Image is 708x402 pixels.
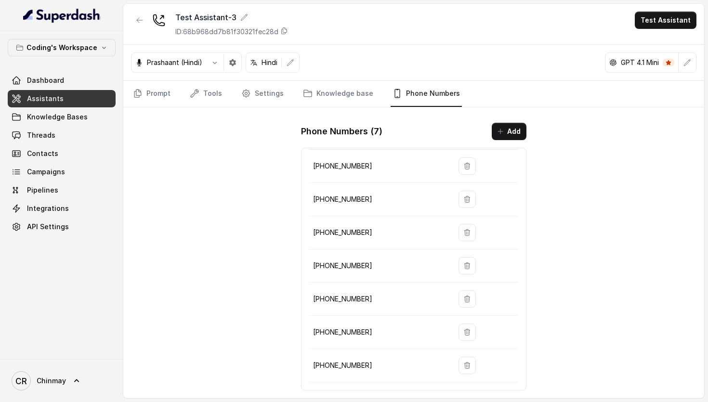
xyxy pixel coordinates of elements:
h1: Phone Numbers ( 7 ) [301,124,382,139]
span: Assistants [27,94,64,104]
a: Tools [188,81,224,107]
a: Knowledge base [301,81,375,107]
span: Threads [27,130,55,140]
button: Coding's Workspace [8,39,116,56]
p: Prashaant (Hindi) [147,58,202,67]
span: Contacts [27,149,58,158]
p: [PHONE_NUMBER] [313,293,443,305]
a: Contacts [8,145,116,162]
span: Dashboard [27,76,64,85]
a: Assistants [8,90,116,107]
nav: Tabs [131,81,696,107]
p: GPT 4.1 Mini [621,58,659,67]
div: Test Assistant-3 [175,12,288,23]
span: Knowledge Bases [27,112,88,122]
p: ID: 68b968dd7b81f30321fec28d [175,27,278,37]
img: light.svg [23,8,101,23]
a: Phone Numbers [391,81,462,107]
a: Chinmay [8,367,116,394]
p: [PHONE_NUMBER] [313,160,443,172]
text: CR [15,376,27,386]
button: Test Assistant [635,12,696,29]
span: API Settings [27,222,69,232]
p: Coding's Workspace [26,42,97,53]
p: Hindi [262,58,277,67]
a: Settings [239,81,286,107]
a: Pipelines [8,182,116,199]
span: Pipelines [27,185,58,195]
a: Threads [8,127,116,144]
p: [PHONE_NUMBER] [313,326,443,338]
span: Chinmay [37,376,66,386]
span: Campaigns [27,167,65,177]
a: Prompt [131,81,172,107]
a: Integrations [8,200,116,217]
a: Campaigns [8,163,116,181]
p: [PHONE_NUMBER] [313,260,443,272]
a: API Settings [8,218,116,235]
button: Add [492,123,526,140]
a: Dashboard [8,72,116,89]
a: Knowledge Bases [8,108,116,126]
span: Integrations [27,204,69,213]
p: [PHONE_NUMBER] [313,360,443,371]
p: [PHONE_NUMBER] [313,194,443,205]
svg: openai logo [609,59,617,66]
p: [PHONE_NUMBER] [313,227,443,238]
